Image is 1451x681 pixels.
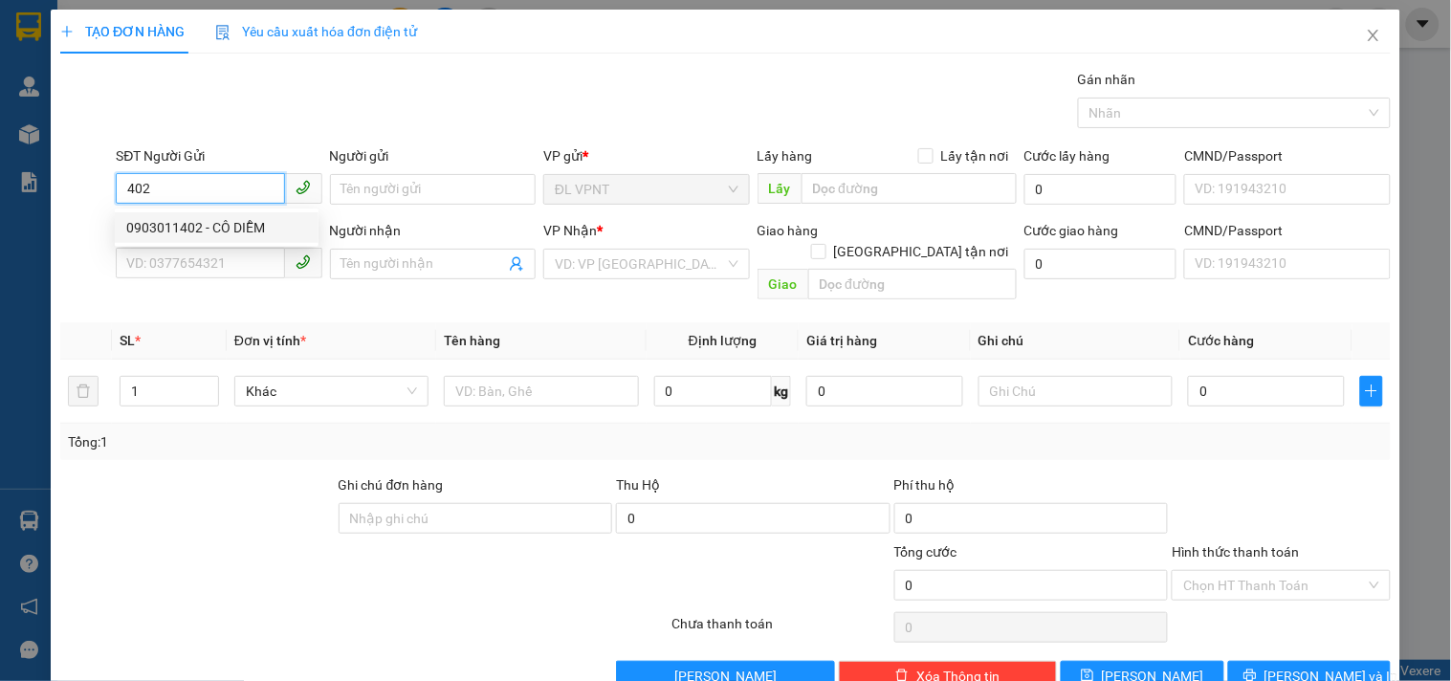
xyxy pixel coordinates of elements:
[1024,148,1110,164] label: Cước lấy hàng
[1360,376,1383,406] button: plus
[509,256,524,272] span: user-add
[330,145,536,166] div: Người gửi
[1184,220,1390,241] div: CMND/Passport
[1184,145,1390,166] div: CMND/Passport
[296,180,311,195] span: phone
[971,322,1180,360] th: Ghi chú
[934,145,1017,166] span: Lấy tận nơi
[1078,72,1136,87] label: Gán nhãn
[758,148,813,164] span: Lấy hàng
[758,173,802,204] span: Lấy
[978,376,1173,406] input: Ghi Chú
[330,220,536,241] div: Người nhận
[339,477,444,493] label: Ghi chú đơn hàng
[60,24,185,39] span: TẠO ĐƠN HÀNG
[1024,223,1119,238] label: Cước giao hàng
[1024,174,1177,205] input: Cước lấy hàng
[1172,544,1299,560] label: Hình thức thanh toán
[444,376,638,406] input: VD: Bàn, Ghế
[802,173,1017,204] input: Dọc đường
[758,269,808,299] span: Giao
[444,333,500,348] span: Tên hàng
[115,212,319,243] div: 0903011402 - CÔ DIỄM
[339,503,613,534] input: Ghi chú đơn hàng
[1024,249,1177,279] input: Cước giao hàng
[806,376,963,406] input: 0
[670,613,891,647] div: Chưa thanh toán
[1361,384,1382,399] span: plus
[758,223,819,238] span: Giao hàng
[1366,28,1381,43] span: close
[296,254,311,270] span: phone
[806,333,877,348] span: Giá trị hàng
[234,333,306,348] span: Đơn vị tính
[126,217,307,238] div: 0903011402 - CÔ DIỄM
[68,431,561,452] div: Tổng: 1
[555,175,737,204] span: ĐL VPNT
[616,477,660,493] span: Thu Hộ
[60,25,74,38] span: plus
[808,269,1017,299] input: Dọc đường
[894,474,1169,503] div: Phí thu hộ
[215,24,417,39] span: Yêu cầu xuất hóa đơn điện tử
[772,376,791,406] span: kg
[1188,333,1254,348] span: Cước hàng
[689,333,757,348] span: Định lượng
[68,376,99,406] button: delete
[894,544,957,560] span: Tổng cước
[543,223,597,238] span: VP Nhận
[826,241,1017,262] span: [GEOGRAPHIC_DATA] tận nơi
[116,145,321,166] div: SĐT Người Gửi
[543,145,749,166] div: VP gửi
[215,25,231,40] img: icon
[246,377,417,406] span: Khác
[120,333,135,348] span: SL
[1347,10,1400,63] button: Close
